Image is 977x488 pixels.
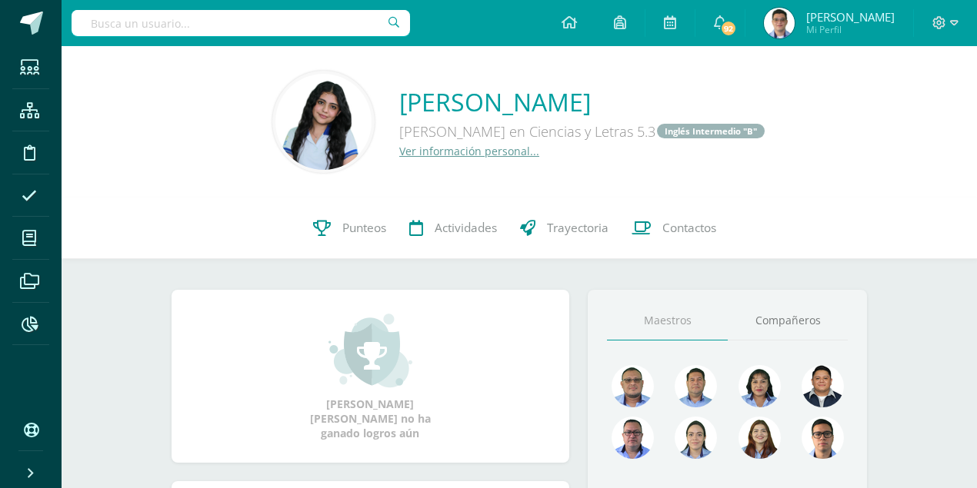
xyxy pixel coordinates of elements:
div: [PERSON_NAME] [PERSON_NAME] no ha ganado logros aún [293,312,447,440]
a: Maestros [607,301,728,340]
img: af73b71652ad57d3cfb98d003decfcc7.png [764,8,795,38]
span: Actividades [435,220,497,236]
img: 375aecfb130304131abdbe7791f44736.png [675,417,717,459]
input: Busca un usuario... [72,10,410,36]
a: Actividades [398,198,509,259]
span: 92 [720,20,737,37]
img: d617085402591fbfb0bb390deba6fad0.png [275,74,372,170]
img: 99962f3fa423c9b8099341731b303440.png [612,365,654,407]
img: 2ac039123ac5bd71a02663c3aa063ac8.png [675,365,717,407]
a: [PERSON_NAME] [399,85,766,118]
a: Punteos [302,198,398,259]
a: Ver información personal... [399,144,539,158]
img: b3275fa016b95109afc471d3b448d7ac.png [802,417,844,459]
img: achievement_small.png [328,312,412,389]
span: Contactos [662,220,716,236]
span: Mi Perfil [806,23,895,36]
a: Trayectoria [509,198,620,259]
a: Compañeros [728,301,849,340]
img: a9adb280a5deb02de052525b0213cdb9.png [739,417,781,459]
img: 30ea9b988cec0d4945cca02c4e803e5a.png [612,417,654,459]
a: Inglés Intermedio "B" [657,124,765,138]
img: 371adb901e00c108b455316ee4864f9b.png [739,365,781,407]
a: Contactos [620,198,728,259]
span: Trayectoria [547,220,609,236]
span: Punteos [342,220,386,236]
div: [PERSON_NAME] en Ciencias y Letras 5.3 [399,118,766,144]
img: eccc7a2d5da755eac5968f4df6463713.png [802,365,844,407]
span: [PERSON_NAME] [806,9,895,25]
